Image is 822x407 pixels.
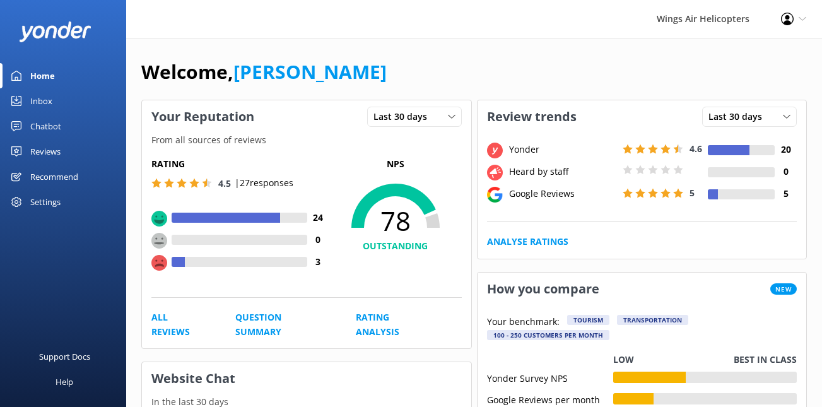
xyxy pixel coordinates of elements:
[775,143,797,156] h4: 20
[478,100,586,133] h3: Review trends
[734,353,797,367] p: Best in class
[487,372,613,383] div: Yonder Survey NPS
[30,139,61,164] div: Reviews
[30,88,52,114] div: Inbox
[151,157,329,171] h5: Rating
[770,283,797,295] span: New
[506,187,619,201] div: Google Reviews
[151,310,207,339] a: All Reviews
[142,362,471,395] h3: Website Chat
[30,189,61,215] div: Settings
[19,21,91,42] img: yonder-white-logo.png
[487,235,568,249] a: Analyse Ratings
[142,100,264,133] h3: Your Reputation
[30,63,55,88] div: Home
[708,110,770,124] span: Last 30 days
[218,177,231,189] span: 4.5
[233,59,387,85] a: [PERSON_NAME]
[487,393,613,404] div: Google Reviews per month
[39,344,90,369] div: Support Docs
[329,157,462,171] p: NPS
[487,315,560,330] p: Your benchmark:
[307,255,329,269] h4: 3
[307,233,329,247] h4: 0
[141,57,387,87] h1: Welcome,
[775,187,797,201] h4: 5
[506,165,619,179] div: Heard by staff
[613,353,634,367] p: Low
[775,165,797,179] h4: 0
[329,205,462,237] span: 78
[307,211,329,225] h4: 24
[487,330,609,340] div: 100 - 250 customers per month
[478,273,609,305] h3: How you compare
[506,143,619,156] div: Yonder
[30,114,61,139] div: Chatbot
[235,176,293,190] p: | 27 responses
[56,369,73,394] div: Help
[690,143,702,155] span: 4.6
[329,239,462,253] h4: OUTSTANDING
[617,315,688,325] div: Transportation
[567,315,609,325] div: Tourism
[235,310,327,339] a: Question Summary
[356,310,433,339] a: Rating Analysis
[30,164,78,189] div: Recommend
[690,187,695,199] span: 5
[142,133,471,147] p: From all sources of reviews
[373,110,435,124] span: Last 30 days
